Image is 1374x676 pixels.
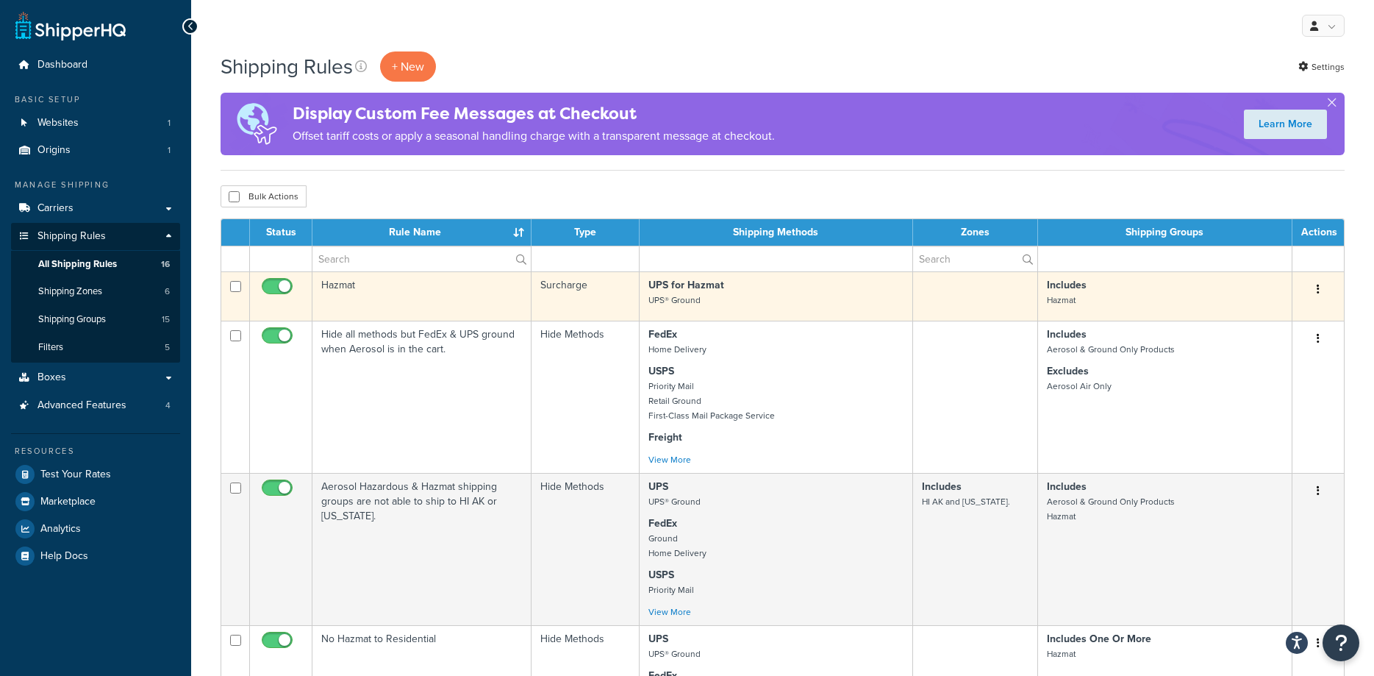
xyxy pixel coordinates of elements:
strong: UPS for Hazmat [648,277,724,293]
span: Analytics [40,523,81,536]
span: Origins [37,144,71,157]
div: Manage Shipping [11,179,180,191]
a: Marketplace [11,488,180,515]
th: Shipping Groups [1038,219,1292,246]
li: Origins [11,137,180,164]
span: 15 [162,313,170,326]
td: Hazmat [312,271,532,321]
small: UPS® Ground [648,495,701,508]
span: All Shipping Rules [38,258,117,271]
a: Settings [1298,57,1345,77]
img: duties-banner-06bc72dcb5fe05cb3f9472aba00be2ae8eb53ab6f0d8bb03d382ba314ac3c341.png [221,93,293,155]
small: Hazmat [1047,647,1076,661]
th: Rule Name : activate to sort column ascending [312,219,532,246]
th: Zones [913,219,1038,246]
a: Analytics [11,516,180,542]
small: Aerosol Air Only [1047,380,1112,393]
a: All Shipping Rules 16 [11,251,180,278]
a: Websites 1 [11,110,180,137]
span: 6 [165,285,170,298]
a: Help Docs [11,543,180,569]
div: Resources [11,445,180,458]
a: View More [648,605,691,619]
small: Ground Home Delivery [648,532,706,560]
a: Carriers [11,195,180,222]
li: Advanced Features [11,392,180,419]
th: Actions [1292,219,1344,246]
small: HI AK and [US_STATE]. [922,495,1010,508]
a: Dashboard [11,51,180,79]
a: ShipperHQ Home [15,11,126,40]
li: Shipping Groups [11,306,180,333]
span: Carriers [37,202,74,215]
small: Home Delivery [648,343,706,356]
strong: Includes [1047,479,1087,494]
span: Shipping Zones [38,285,102,298]
input: Search [913,246,1037,271]
span: Shipping Groups [38,313,106,326]
p: Offset tariff costs or apply a seasonal handling charge with a transparent message at checkout. [293,126,775,146]
small: Hazmat [1047,293,1076,307]
input: Search [312,246,531,271]
li: All Shipping Rules [11,251,180,278]
button: Bulk Actions [221,185,307,207]
small: Aerosol & Ground Only Products [1047,343,1175,356]
strong: FedEx [648,327,677,342]
a: Learn More [1244,110,1327,139]
th: Status [250,219,312,246]
span: Dashboard [37,59,87,71]
h4: Display Custom Fee Messages at Checkout [293,102,775,126]
strong: UPS [648,479,668,494]
a: Shipping Zones 6 [11,278,180,305]
li: Websites [11,110,180,137]
td: Hide Methods [532,473,640,625]
a: Advanced Features 4 [11,392,180,419]
small: Aerosol & Ground Only Products Hazmat [1047,495,1175,523]
span: 16 [161,258,170,271]
strong: USPS [648,567,674,583]
strong: Includes One Or More [1047,631,1151,647]
h1: Shipping Rules [221,52,353,81]
strong: Includes [1047,277,1087,293]
strong: FedEx [648,516,677,531]
strong: UPS [648,631,668,647]
strong: Excludes [1047,363,1089,379]
span: Websites [37,117,79,129]
strong: USPS [648,363,674,379]
span: 1 [168,144,171,157]
a: Boxes [11,364,180,391]
div: Basic Setup [11,93,180,106]
strong: Includes [1047,327,1087,342]
a: View More [648,453,691,466]
span: Advanced Features [37,399,126,412]
a: Shipping Groups 15 [11,306,180,333]
li: Shipping Rules [11,223,180,363]
td: Aerosol Hazardous & Hazmat shipping groups are not able to ship to HI AK or [US_STATE]. [312,473,532,625]
p: + New [380,51,436,82]
strong: Includes [922,479,962,494]
span: 5 [165,341,170,354]
a: Test Your Rates [11,461,180,488]
td: Surcharge [532,271,640,321]
span: 1 [168,117,171,129]
span: Marketplace [40,496,96,508]
small: UPS® Ground [648,647,701,661]
a: Filters 5 [11,334,180,361]
small: UPS® Ground [648,293,701,307]
td: Hide Methods [532,321,640,473]
strong: Freight [648,430,682,445]
a: Shipping Rules [11,223,180,250]
span: Boxes [37,371,66,384]
button: Open Resource Center [1323,625,1359,661]
th: Type [532,219,640,246]
a: Origins 1 [11,137,180,164]
li: Filters [11,334,180,361]
span: Help Docs [40,550,88,563]
small: Priority Mail Retail Ground First-Class Mail Package Service [648,380,775,422]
